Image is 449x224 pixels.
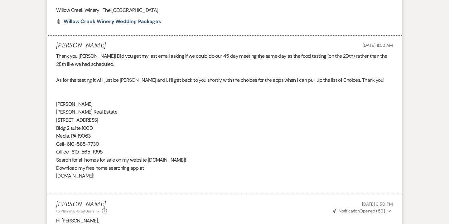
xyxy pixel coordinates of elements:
div: Thank you [PERSON_NAME]! Did you get my last email asking if we could do our 45 day meeting the s... [56,52,393,188]
span: Notification [339,208,360,214]
span: [DATE] 6:50 PM [362,201,393,207]
h5: [PERSON_NAME] [56,201,107,208]
p: Willow Creek Winery | The [GEOGRAPHIC_DATA] [56,6,393,14]
h5: [PERSON_NAME] [56,42,106,50]
span: [DATE] 11:52 AM [363,42,393,48]
span: Opened [333,208,385,214]
span: to: Planning Portal Users [56,209,94,214]
span: Willow Creek Winery Wedding Packages [64,18,161,25]
button: NotificationOpened (50) [332,208,393,214]
strong: ( 50 ) [376,208,385,214]
a: Willow Creek Winery Wedding Packages [64,19,161,24]
button: to: Planning Portal Users [56,208,100,214]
